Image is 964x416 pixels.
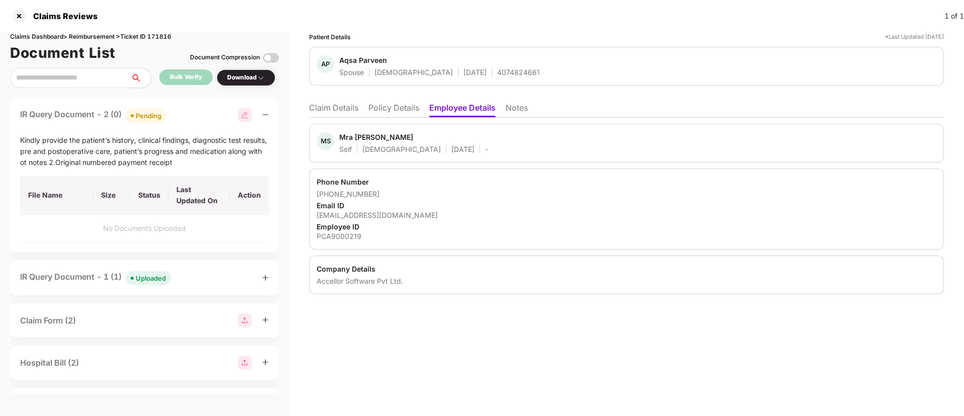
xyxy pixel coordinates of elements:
div: [DATE] [463,67,487,77]
th: Action [230,176,269,215]
td: No Documents Uploaded [20,215,269,242]
li: Policy Details [368,103,419,117]
span: plus [262,316,269,323]
div: Kindly provide the patient’s history, clinical findings, diagnostic test results, pre and postope... [20,135,269,168]
div: Claims Dashboard > Reimbursement > Ticket ID 171816 [10,32,279,42]
li: Notes [506,103,528,117]
th: Last Updated On [168,176,230,215]
div: Claims Reviews [27,11,98,21]
div: Aqsa Parveen [339,55,387,65]
img: svg+xml;base64,PHN2ZyBpZD0iVG9nZ2xlLTMyeDMyIiB4bWxucz0iaHR0cDovL3d3dy53My5vcmcvMjAwMC9zdmciIHdpZH... [263,50,279,66]
div: 4074824661 [497,67,540,77]
div: Hospital Bill (2) [20,357,79,369]
div: PCA9000219 [317,231,936,241]
div: IR Query Document - 1 (1) [20,271,171,285]
h1: Document List [10,42,116,64]
div: [EMAIL_ADDRESS][DOMAIN_NAME] [317,210,936,220]
div: Phone Number [317,177,936,187]
div: [DATE] [451,144,474,154]
div: Pending [136,111,161,121]
img: svg+xml;base64,PHN2ZyBpZD0iR3JvdXBfMjg4MTMiIGRhdGEtbmFtZT0iR3JvdXAgMjg4MTMiIHhtbG5zPSJodHRwOi8vd3... [238,356,252,370]
div: Spouse [339,67,364,77]
img: svg+xml;base64,PHN2ZyBpZD0iRHJvcGRvd24tMzJ4MzIiIHhtbG5zPSJodHRwOi8vd3d3LnczLm9yZy8yMDAwL3N2ZyIgd2... [257,74,265,82]
div: Document Compression [190,53,260,62]
div: [PHONE_NUMBER] [317,189,936,199]
div: Email ID [317,201,936,210]
div: 1 of 1 [944,11,964,22]
div: [DEMOGRAPHIC_DATA] [362,144,441,154]
th: Size [93,176,130,215]
div: Uploaded [136,273,166,283]
img: svg+xml;base64,PHN2ZyBpZD0iR3JvdXBfMjg4MTMiIGRhdGEtbmFtZT0iR3JvdXAgMjg4MTMiIHhtbG5zPSJodHRwOi8vd3... [238,313,252,327]
span: plus [262,274,269,281]
span: search [130,74,151,82]
div: - [485,144,488,154]
div: Claim Form (2) [20,314,76,327]
div: Bulk Verify [170,72,202,82]
div: MS [317,132,334,150]
div: Company Details [317,264,936,274]
div: Accellor Software Pvt Ltd. [317,276,936,286]
div: IR Query Document - 2 (0) [20,108,166,123]
div: AP [317,55,334,73]
div: Mra [PERSON_NAME] [339,132,413,142]
span: plus [262,359,269,366]
div: Download [227,73,265,82]
button: search [130,68,151,88]
div: *Last Updated [DATE] [885,32,944,42]
img: svg+xml;base64,PHN2ZyB3aWR0aD0iMjgiIGhlaWdodD0iMjgiIHZpZXdCb3g9IjAgMCAyOCAyOCIgZmlsbD0ibm9uZSIgeG... [238,108,252,122]
li: Employee Details [429,103,496,117]
div: [DEMOGRAPHIC_DATA] [374,67,453,77]
th: File Name [20,176,93,215]
div: Patient Details [309,32,351,42]
div: Employee ID [317,222,936,231]
span: minus [262,111,269,118]
div: Self [339,144,352,154]
li: Claim Details [309,103,358,117]
th: Status [130,176,168,215]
